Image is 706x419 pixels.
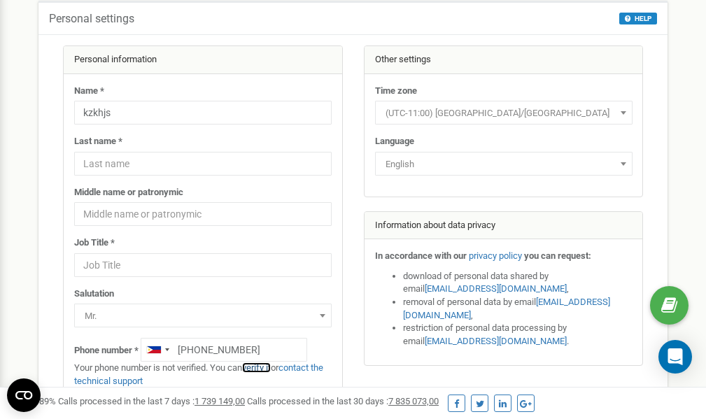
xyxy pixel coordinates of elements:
[141,339,174,361] div: Telephone country code
[403,322,633,348] li: restriction of personal data processing by email .
[388,396,439,406] u: 7 835 073,00
[375,85,417,98] label: Time zone
[242,362,271,373] a: verify it
[247,396,439,406] span: Calls processed in the last 30 days :
[403,296,633,322] li: removal of personal data by email ,
[469,250,522,261] a: privacy policy
[74,253,332,277] input: Job Title
[375,101,633,125] span: (UTC-11:00) Pacific/Midway
[58,396,245,406] span: Calls processed in the last 7 days :
[403,297,610,320] a: [EMAIL_ADDRESS][DOMAIN_NAME]
[380,155,628,174] span: English
[141,338,307,362] input: +1-800-555-55-55
[375,135,414,148] label: Language
[375,152,633,176] span: English
[74,362,323,386] a: contact the technical support
[74,186,183,199] label: Middle name or patronymic
[74,135,122,148] label: Last name *
[403,270,633,296] li: download of personal data shared by email ,
[74,344,139,357] label: Phone number *
[74,152,332,176] input: Last name
[74,202,332,226] input: Middle name or patronymic
[365,212,643,240] div: Information about data privacy
[7,378,41,412] button: Open CMP widget
[524,250,591,261] strong: you can request:
[375,250,467,261] strong: In accordance with our
[74,362,332,388] p: Your phone number is not verified. You can or
[74,85,104,98] label: Name *
[365,46,643,74] div: Other settings
[74,287,114,301] label: Salutation
[74,304,332,327] span: Mr.
[195,396,245,406] u: 1 739 149,00
[79,306,327,326] span: Mr.
[619,13,657,24] button: HELP
[49,13,134,25] h5: Personal settings
[74,236,115,250] label: Job Title *
[658,340,692,374] div: Open Intercom Messenger
[425,336,567,346] a: [EMAIL_ADDRESS][DOMAIN_NAME]
[380,104,628,123] span: (UTC-11:00) Pacific/Midway
[425,283,567,294] a: [EMAIL_ADDRESS][DOMAIN_NAME]
[64,46,342,74] div: Personal information
[74,101,332,125] input: Name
